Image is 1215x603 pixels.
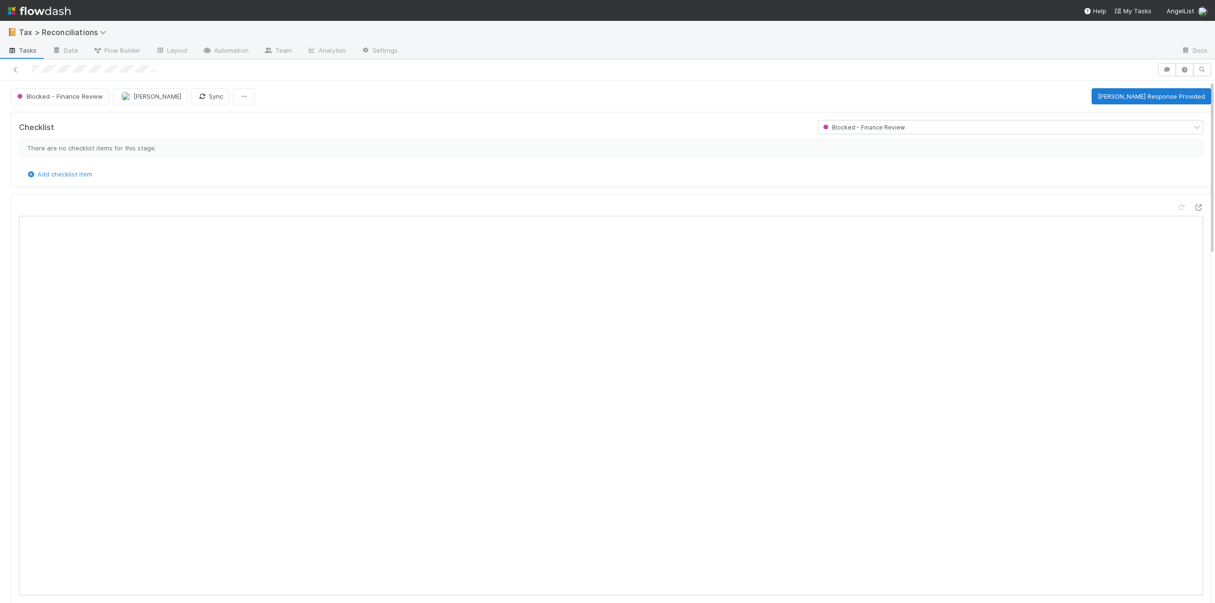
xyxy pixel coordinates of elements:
div: Help [1084,6,1106,16]
a: Data [45,44,85,59]
a: Analytics [299,44,354,59]
span: Tax > Reconciliations [19,28,111,37]
span: Blocked - Finance Review [821,124,905,131]
span: Flow Builder [93,46,140,55]
a: Docs [1174,44,1215,59]
h5: Checklist [19,123,54,132]
span: AngelList [1167,7,1194,15]
span: My Tasks [1114,7,1151,15]
img: avatar_705f3a58-2659-4f93-91ad-7a5be837418b.png [1198,7,1207,16]
img: logo-inverted-e16ddd16eac7371096b0.svg [8,3,71,19]
a: Add checklist item [26,170,92,178]
span: 📔 [8,28,17,36]
a: Team [256,44,299,59]
img: avatar_705f3a58-2659-4f93-91ad-7a5be837418b.png [121,92,131,101]
span: Tasks [8,46,37,55]
div: There are no checklist items for this stage. [19,139,1203,157]
a: Settings [354,44,405,59]
span: [PERSON_NAME] [133,93,181,100]
a: Flow Builder [85,44,148,59]
a: Automation [195,44,256,59]
button: [PERSON_NAME] Response Provided [1092,88,1211,104]
a: Layout [148,44,195,59]
button: [PERSON_NAME] [113,88,187,104]
button: Sync [191,88,229,104]
a: My Tasks [1114,6,1151,16]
